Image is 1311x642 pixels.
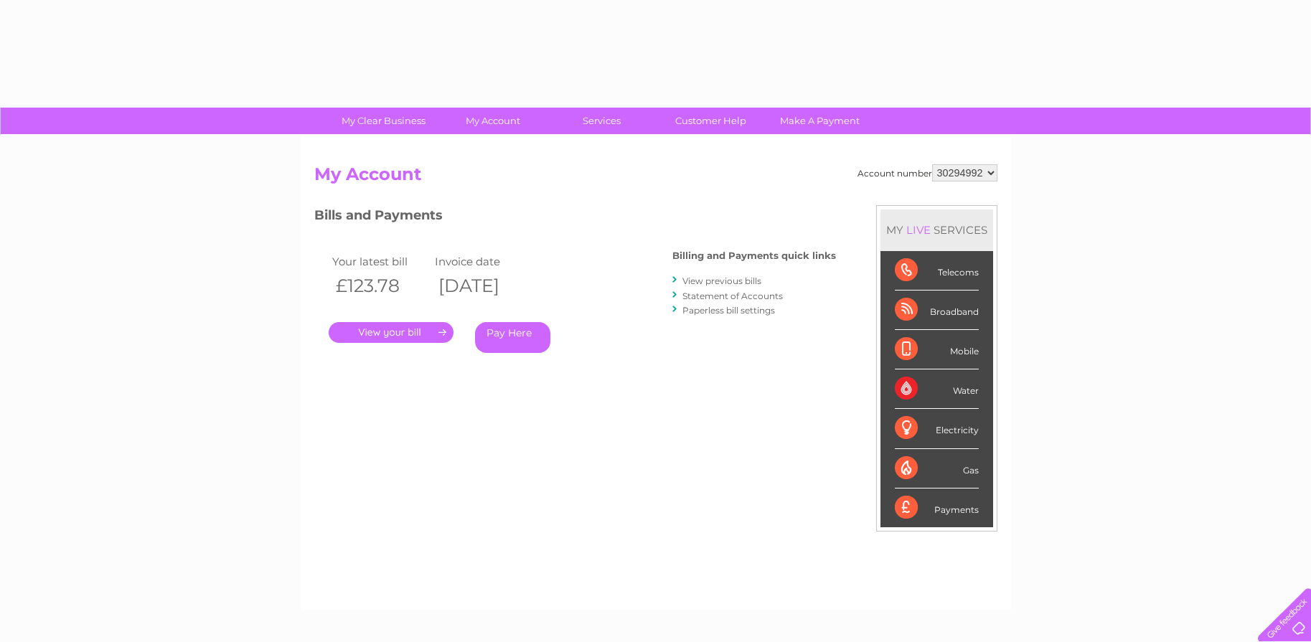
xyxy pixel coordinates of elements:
[324,108,443,134] a: My Clear Business
[895,409,979,448] div: Electricity
[895,291,979,330] div: Broadband
[903,223,934,237] div: LIVE
[895,251,979,291] div: Telecoms
[314,205,836,230] h3: Bills and Payments
[895,488,979,527] div: Payments
[895,330,979,369] div: Mobile
[433,108,552,134] a: My Account
[329,252,432,271] td: Your latest bill
[329,271,432,301] th: £123.78
[672,250,836,261] h4: Billing and Payments quick links
[314,164,997,192] h2: My Account
[329,322,454,343] a: .
[895,369,979,409] div: Water
[682,291,783,301] a: Statement of Accounts
[431,271,535,301] th: [DATE]
[895,449,979,488] div: Gas
[682,305,775,316] a: Paperless bill settings
[542,108,661,134] a: Services
[682,275,761,286] a: View previous bills
[857,164,997,181] div: Account number
[431,252,535,271] td: Invoice date
[880,209,993,250] div: MY SERVICES
[652,108,770,134] a: Customer Help
[761,108,879,134] a: Make A Payment
[475,322,550,353] a: Pay Here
